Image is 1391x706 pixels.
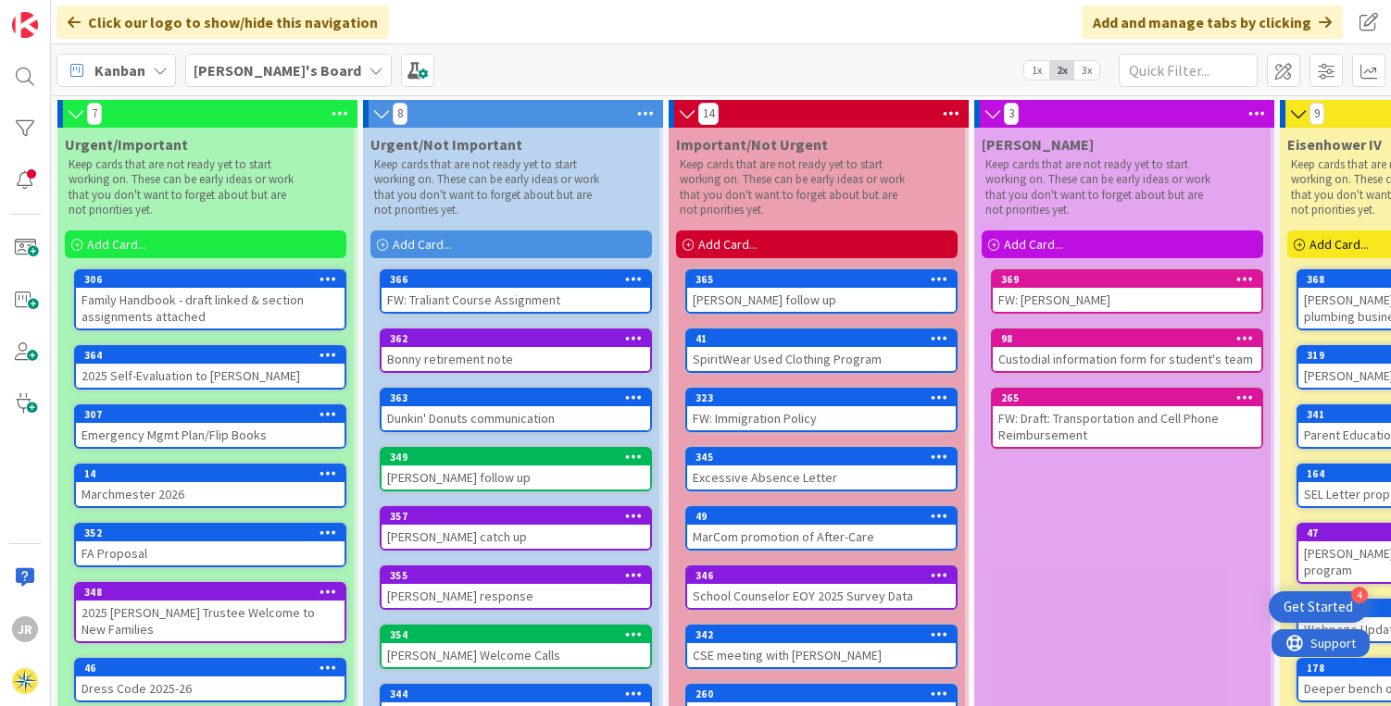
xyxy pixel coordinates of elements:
[1074,61,1099,80] span: 3x
[687,330,956,347] div: 41
[390,569,650,582] div: 355
[382,347,650,371] div: Bonny retirement note
[380,565,652,610] a: 355[PERSON_NAME] response
[1024,61,1049,80] span: 1x
[76,406,345,423] div: 307
[698,103,719,125] span: 14
[991,269,1263,314] a: 369FW: [PERSON_NAME]
[687,626,956,643] div: 342
[382,449,650,465] div: 349
[390,391,650,404] div: 363
[687,390,956,406] div: 323
[1269,591,1368,623] div: Open Get Started checklist, remaining modules: 4
[76,406,345,447] div: 307Emergency Mgmt Plan/Flip Books
[380,506,652,551] a: 357[PERSON_NAME] catch up
[76,271,345,328] div: 306Family Handbook - draft linked & section assignments attached
[390,628,650,641] div: 354
[390,332,650,345] div: 362
[1049,61,1074,80] span: 2x
[84,662,345,675] div: 46
[1004,236,1063,253] span: Add Card...
[695,332,956,345] div: 41
[676,135,828,154] span: Important/Not Urgent
[695,451,956,464] div: 345
[985,157,1215,217] p: Keep cards that are not ready yet to start working on. These can be early ideas or work that you ...
[12,12,38,38] img: Visit kanbanzone.com
[687,271,956,288] div: 365
[993,271,1261,288] div: 369
[687,449,956,465] div: 345
[685,506,958,551] a: 49MarCom promotion of After-Care
[993,330,1261,371] div: 98Custodial information form for student's team
[685,388,958,432] a: 323FW: Immigration Policy
[382,465,650,489] div: [PERSON_NAME] follow up
[982,135,1094,154] span: Lisa
[390,273,650,286] div: 366
[393,103,407,125] span: 8
[695,687,956,700] div: 260
[382,449,650,489] div: 349[PERSON_NAME] follow up
[382,406,650,430] div: Dunkin' Donuts communication
[380,388,652,432] a: 363Dunkin' Donuts communication
[39,3,84,25] span: Support
[687,508,956,549] div: 49MarCom promotion of After-Care
[74,269,346,330] a: 306Family Handbook - draft linked & section assignments attached
[87,236,146,253] span: Add Card...
[680,157,909,217] p: Keep cards that are not ready yet to start working on. These can be early ideas or work that you ...
[1310,236,1369,253] span: Add Card...
[76,541,345,565] div: FA Proposal
[74,658,346,702] a: 46Dress Code 2025-26
[993,288,1261,312] div: FW: [PERSON_NAME]
[382,390,650,430] div: 363Dunkin' Donuts communication
[685,328,958,373] a: 41SpiritWear Used Clothing Program
[687,584,956,608] div: School Counselor EOY 2025 Survey Data
[687,525,956,549] div: MarCom promotion of After-Care
[382,525,650,549] div: [PERSON_NAME] catch up
[687,567,956,584] div: 346
[687,347,956,371] div: SpiritWear Used Clothing Program
[374,157,604,217] p: Keep cards that are not ready yet to start working on. These can be early ideas or work that you ...
[687,626,956,667] div: 342CSE meeting with [PERSON_NAME]
[695,391,956,404] div: 323
[76,482,345,506] div: Marchmester 2026
[1287,135,1382,154] span: Eisenhower IV
[76,601,345,641] div: 2025 [PERSON_NAME] Trustee Welcome to New Families
[991,388,1263,449] a: 265FW: Draft: Transportation and Cell Phone Reimbursement
[84,526,345,539] div: 352
[687,643,956,667] div: CSE meeting with [PERSON_NAME]
[65,135,188,154] span: Urgent/Important
[382,567,650,608] div: 355[PERSON_NAME] response
[12,668,38,694] img: avatar
[382,686,650,702] div: 344
[1001,391,1261,404] div: 265
[76,525,345,541] div: 352
[94,59,145,81] span: Kanban
[69,157,298,217] p: Keep cards that are not ready yet to start working on. These can be early ideas or work that you ...
[76,660,345,700] div: 46Dress Code 2025-26
[380,328,652,373] a: 362Bonny retirement note
[76,423,345,447] div: Emergency Mgmt Plan/Flip Books
[1082,6,1343,39] div: Add and manage tabs by clicking
[687,449,956,489] div: 345Excessive Absence Letter
[382,330,650,371] div: 362Bonny retirement note
[56,6,389,39] div: Click our logo to show/hide this navigation
[993,330,1261,347] div: 98
[687,567,956,608] div: 346School Counselor EOY 2025 Survey Data
[74,582,346,643] a: 3482025 [PERSON_NAME] Trustee Welcome to New Families
[687,465,956,489] div: Excessive Absence Letter
[390,510,650,523] div: 357
[382,271,650,288] div: 366
[380,269,652,314] a: 366FW: Traliant Course Assignment
[382,508,650,549] div: 357[PERSON_NAME] catch up
[76,271,345,288] div: 306
[993,406,1261,447] div: FW: Draft: Transportation and Cell Phone Reimbursement
[84,586,345,599] div: 348
[74,464,346,508] a: 14Marchmester 2026
[382,643,650,667] div: [PERSON_NAME] Welcome Calls
[76,347,345,364] div: 364
[380,625,652,669] a: 354[PERSON_NAME] Welcome Calls
[687,271,956,312] div: 365[PERSON_NAME] follow up
[382,288,650,312] div: FW: Traliant Course Assignment
[685,565,958,610] a: 346School Counselor EOY 2025 Survey Data
[1004,103,1019,125] span: 3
